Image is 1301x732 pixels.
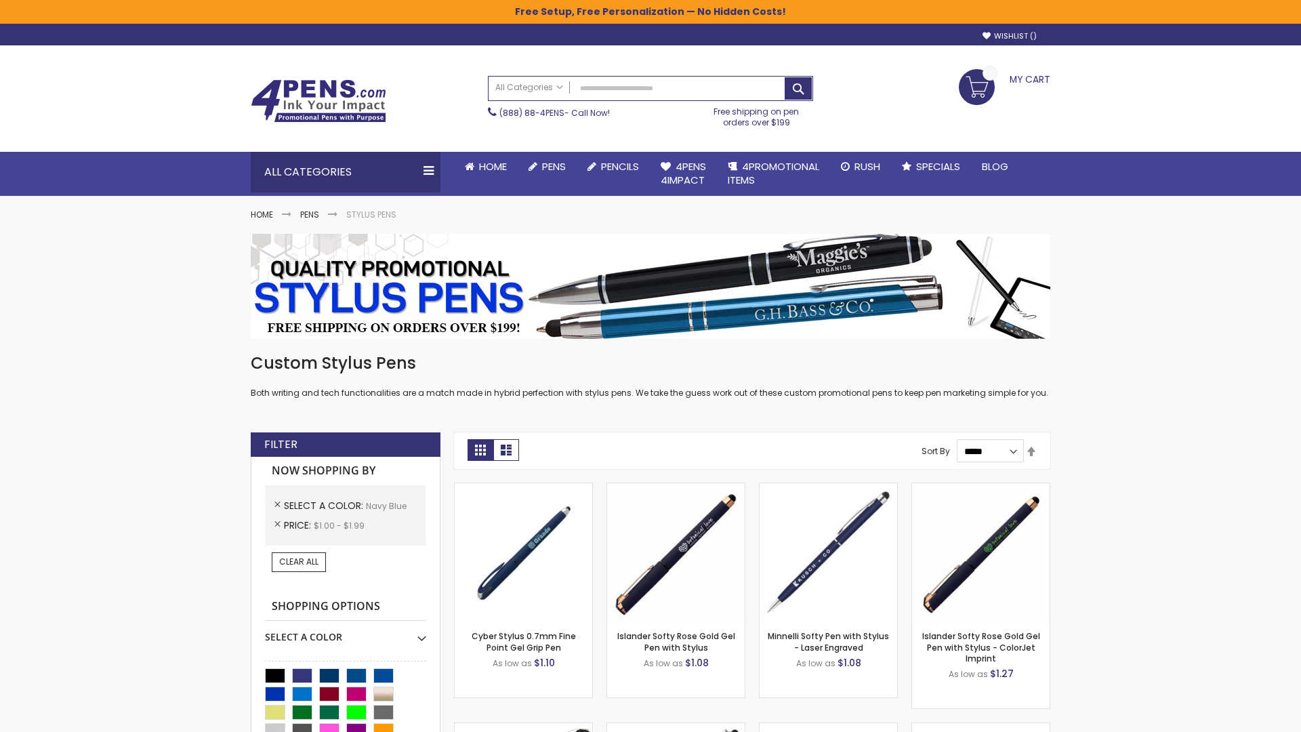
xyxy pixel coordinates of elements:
div: All Categories [251,152,440,192]
span: Navy Blue [366,500,407,512]
span: Rush [854,159,880,174]
img: Islander Softy Rose Gold Gel Pen with Stylus-Navy Blue [607,483,745,621]
span: $1.08 [685,656,709,670]
a: Cyber Stylus 0.7mm Fine Point Gel Grip Pen-Navy Blue [455,483,592,494]
span: All Categories [495,82,563,93]
span: 4PROMOTIONAL ITEMS [728,159,819,187]
strong: Now Shopping by [265,457,426,485]
span: 4Pens 4impact [661,159,706,187]
img: 4Pens Custom Pens and Promotional Products [251,79,386,123]
span: As low as [796,657,835,669]
a: Cyber Stylus 0.7mm Fine Point Gel Grip Pen [472,630,576,653]
img: Islander Softy Rose Gold Gel Pen with Stylus - ColorJet Imprint-Navy Blue [912,483,1050,621]
span: Price [284,518,314,532]
span: Pens [542,159,566,174]
img: Minnelli Softy Pen with Stylus - Laser Engraved-Navy Blue [760,483,897,621]
strong: Grid [468,439,493,461]
a: Islander Softy Rose Gold Gel Pen with Stylus - ColorJet Imprint [922,630,1040,664]
label: Sort By [922,445,950,457]
strong: Shopping Options [265,592,426,622]
a: Specials [891,152,971,182]
span: Blog [982,159,1008,174]
a: Islander Softy Rose Gold Gel Pen with Stylus - ColorJet Imprint-Navy Blue [912,483,1050,494]
a: Pens [300,209,319,220]
a: Blog [971,152,1019,182]
a: Clear All [272,552,326,571]
span: Home [479,159,507,174]
a: (888) 88-4PENS [499,107,564,119]
a: Home [251,209,273,220]
img: Cyber Stylus 0.7mm Fine Point Gel Grip Pen-Navy Blue [455,483,592,621]
span: As low as [949,668,988,680]
img: Stylus Pens [251,234,1050,339]
span: As low as [644,657,683,669]
span: Pencils [601,159,639,174]
a: Minnelli Softy Pen with Stylus - Laser Engraved-Navy Blue [760,483,897,494]
div: Select A Color [265,621,426,644]
strong: Filter [264,437,297,452]
a: Rush [830,152,891,182]
a: All Categories [489,77,570,99]
span: As low as [493,657,532,669]
div: Free shipping on pen orders over $199 [700,101,814,128]
div: Both writing and tech functionalities are a match made in hybrid perfection with stylus pens. We ... [251,352,1050,399]
a: Wishlist [983,31,1037,41]
a: Islander Softy Rose Gold Gel Pen with Stylus [617,630,735,653]
span: - Call Now! [499,107,610,119]
span: $1.10 [534,656,555,670]
a: 4Pens4impact [650,152,717,196]
a: Pencils [577,152,650,182]
span: Specials [916,159,960,174]
span: $1.08 [838,656,861,670]
span: Select A Color [284,499,366,512]
span: $1.27 [990,667,1014,680]
a: Home [454,152,518,182]
span: $1.00 - $1.99 [314,520,365,531]
strong: Stylus Pens [346,209,396,220]
a: 4PROMOTIONALITEMS [717,152,830,196]
a: Islander Softy Rose Gold Gel Pen with Stylus-Navy Blue [607,483,745,494]
span: Clear All [279,556,318,567]
h1: Custom Stylus Pens [251,352,1050,374]
a: Minnelli Softy Pen with Stylus - Laser Engraved [768,630,889,653]
a: Pens [518,152,577,182]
